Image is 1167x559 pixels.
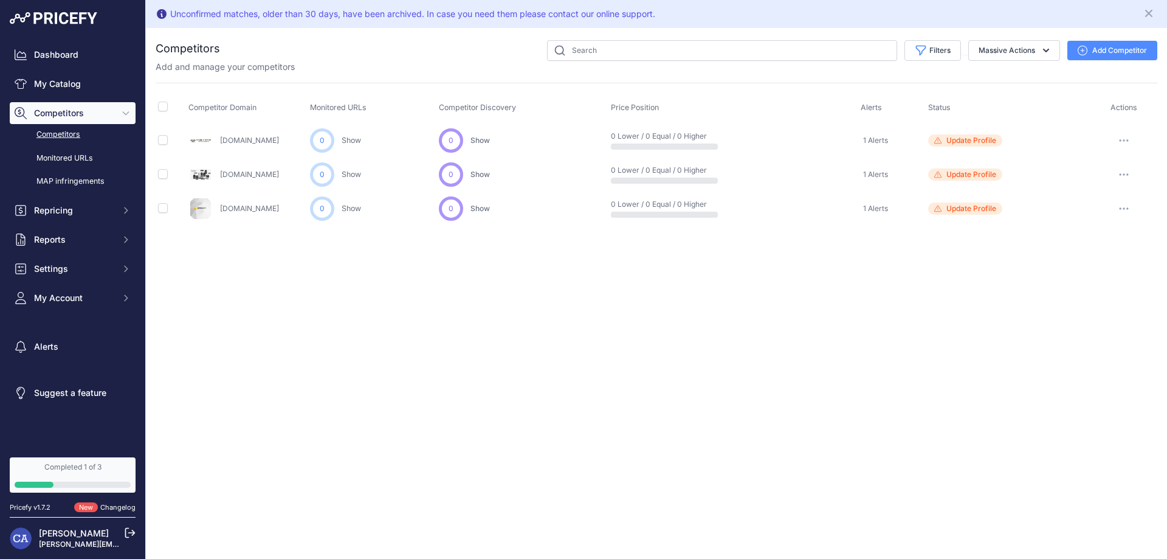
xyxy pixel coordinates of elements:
[611,131,689,141] p: 0 Lower / 0 Equal / 0 Higher
[34,263,114,275] span: Settings
[10,336,136,358] a: Alerts
[547,40,897,61] input: Search
[1067,41,1157,60] button: Add Competitor
[156,40,220,57] h2: Competitors
[946,204,996,214] span: Update Profile
[863,136,888,145] span: 1 Alerts
[861,168,888,181] a: 1 Alerts
[470,170,490,179] span: Show
[10,382,136,404] a: Suggest a feature
[220,204,279,213] a: [DOMAIN_NAME]
[470,204,490,213] span: Show
[342,170,361,179] a: Show
[220,136,279,145] a: [DOMAIN_NAME]
[863,204,888,214] span: 1 Alerts
[1110,103,1137,112] span: Actions
[449,135,453,146] span: 0
[342,204,361,213] a: Show
[310,103,367,112] span: Monitored URLs
[611,103,659,112] span: Price Position
[946,170,996,179] span: Update Profile
[34,234,114,246] span: Reports
[34,204,114,217] span: Repricing
[10,12,97,24] img: Pricefy Logo
[10,148,136,169] a: Monitored URLs
[320,135,325,146] span: 0
[10,124,136,145] a: Competitors
[449,169,453,180] span: 0
[10,44,136,66] a: Dashboard
[39,540,226,549] a: [PERSON_NAME][EMAIL_ADDRESS][DOMAIN_NAME]
[928,168,1089,181] a: Update Profile
[1143,5,1157,19] button: Close
[74,502,98,513] span: New
[10,457,136,493] a: Completed 1 of 3
[904,40,961,61] button: Filters
[946,136,996,145] span: Update Profile
[861,103,882,112] span: Alerts
[10,502,50,513] div: Pricefy v1.7.2
[928,203,1089,215] a: Update Profile
[10,200,136,221] button: Repricing
[220,170,279,179] a: [DOMAIN_NAME]
[39,528,109,538] a: [PERSON_NAME]
[10,229,136,251] button: Reports
[928,103,951,112] span: Status
[342,136,361,145] a: Show
[170,8,655,20] div: Unconfirmed matches, older than 30 days, have been archived. In case you need them please contact...
[611,200,689,209] p: 0 Lower / 0 Equal / 0 Higher
[188,103,256,112] span: Competitor Domain
[320,169,325,180] span: 0
[34,107,114,119] span: Competitors
[10,73,136,95] a: My Catalog
[611,165,689,175] p: 0 Lower / 0 Equal / 0 Higher
[15,462,131,472] div: Completed 1 of 3
[10,44,136,443] nav: Sidebar
[34,292,114,304] span: My Account
[449,203,453,214] span: 0
[10,258,136,280] button: Settings
[320,203,325,214] span: 0
[156,61,295,73] p: Add and manage your competitors
[968,40,1060,61] button: Massive Actions
[439,103,516,112] span: Competitor Discovery
[470,136,490,145] span: Show
[10,171,136,192] a: MAP infringements
[10,287,136,309] button: My Account
[863,170,888,179] span: 1 Alerts
[861,134,888,147] a: 1 Alerts
[928,134,1089,147] a: Update Profile
[100,503,136,512] a: Changelog
[10,102,136,124] button: Competitors
[861,203,888,215] a: 1 Alerts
